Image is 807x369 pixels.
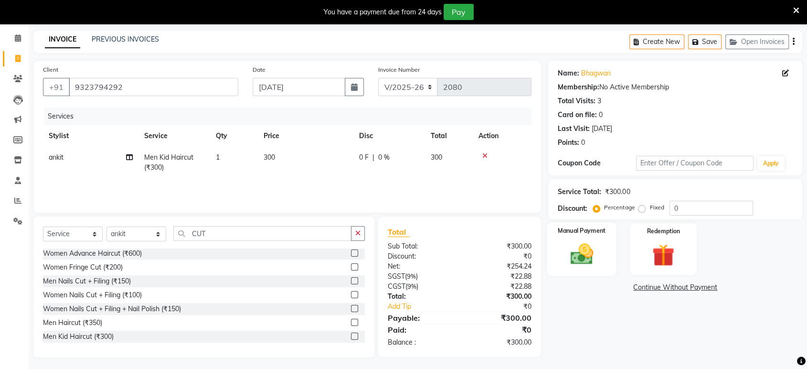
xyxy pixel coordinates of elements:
[688,34,722,49] button: Save
[460,261,539,271] div: ₹254.24
[629,34,684,49] button: Create New
[558,96,595,106] div: Total Visits:
[558,110,597,120] div: Card on file:
[431,153,442,162] span: 300
[49,153,64,162] span: ankit
[210,125,258,147] th: Qty
[43,125,138,147] th: Stylist
[45,31,80,48] a: INVOICE
[92,35,159,43] a: PREVIOUS INVOICES
[381,302,473,312] a: Add Tip
[381,312,460,324] div: Payable:
[43,276,131,286] div: Men Nails Cut + Filing (₹150)
[425,125,473,147] th: Total
[381,324,460,336] div: Paid:
[378,65,420,74] label: Invoice Number
[144,153,193,172] span: Men Kid Haircut (₹300)
[473,125,531,147] th: Action
[558,226,606,235] label: Manual Payment
[253,65,265,74] label: Date
[138,125,210,147] th: Service
[43,78,70,96] button: +91
[173,226,351,241] input: Search or Scan
[381,241,460,251] div: Sub Total:
[558,187,601,197] div: Service Total:
[372,152,374,163] span: |
[388,272,405,281] span: SGST
[558,138,579,148] div: Points:
[324,7,442,17] div: You have a payment due from 24 days
[599,110,603,120] div: 0
[757,156,785,171] button: Apply
[43,262,123,272] div: Women Fringe Cut (₹200)
[581,68,611,78] a: Bhagwan
[460,292,539,302] div: ₹300.00
[43,304,181,314] div: Women Nails Cut + Filing + Nail Polish (₹150)
[460,251,539,261] div: ₹0
[43,318,102,328] div: Men Haircut (₹350)
[388,227,410,237] span: Total
[216,153,220,162] span: 1
[378,152,390,163] span: 0 %
[649,203,664,212] label: Fixed
[558,82,793,92] div: No Active Membership
[43,65,58,74] label: Client
[460,282,539,292] div: ₹22.88
[460,241,539,251] div: ₹300.00
[44,108,539,125] div: Services
[597,96,601,106] div: 3
[563,241,600,268] img: _cash.svg
[550,282,800,293] a: Continue Without Payment
[725,34,789,49] button: Open Invoices
[388,282,405,291] span: CGST
[647,227,680,236] label: Redemption
[381,261,460,271] div: Net:
[258,125,353,147] th: Price
[43,290,142,300] div: Women Nails Cut + Filing (₹100)
[43,332,114,342] div: Men Kid Haircut (₹300)
[645,241,681,269] img: _gift.svg
[381,337,460,347] div: Balance :
[636,156,754,171] input: Enter Offer / Coupon Code
[407,282,416,290] span: 9%
[460,312,539,324] div: ₹300.00
[407,272,416,280] span: 9%
[581,138,585,148] div: 0
[43,249,142,259] div: Women Advance Haircut (₹600)
[460,337,539,347] div: ₹300.00
[460,324,539,336] div: ₹0
[558,124,590,134] div: Last Visit:
[381,292,460,302] div: Total:
[264,153,275,162] span: 300
[558,82,599,92] div: Membership:
[69,78,238,96] input: Search by Name/Mobile/Email/Code
[381,251,460,261] div: Discount:
[444,4,474,20] button: Pay
[353,125,425,147] th: Disc
[473,302,539,312] div: ₹0
[558,204,587,214] div: Discount:
[558,68,579,78] div: Name:
[359,152,369,163] span: 0 F
[592,124,612,134] div: [DATE]
[460,271,539,282] div: ₹22.88
[381,271,460,282] div: ( )
[604,203,635,212] label: Percentage
[558,158,636,168] div: Coupon Code
[605,187,630,197] div: ₹300.00
[381,282,460,292] div: ( )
